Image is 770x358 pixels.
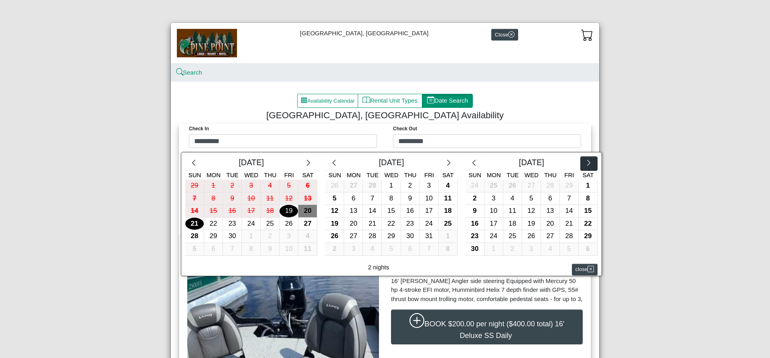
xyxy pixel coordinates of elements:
button: 3 [484,192,503,205]
span: Fri [564,172,574,178]
button: 27 [298,218,317,231]
svg: chevron right [585,159,593,167]
button: 3 [242,180,261,192]
button: 17 [484,218,503,231]
button: 29 [560,180,579,192]
button: 11 [298,243,317,256]
button: 11 [261,192,280,205]
button: 10 [280,243,298,256]
div: 5 [325,192,344,205]
div: 18 [261,205,279,217]
span: Fri [284,172,294,178]
div: 27 [344,180,363,192]
div: 17 [242,205,260,217]
div: 13 [298,192,317,205]
button: 3 [280,230,298,243]
div: 20 [298,205,317,217]
div: 19 [280,205,298,217]
span: Mon [346,172,361,178]
div: 22 [579,218,597,230]
button: 21 [185,218,204,231]
span: Wed [384,172,398,178]
button: 29 [382,230,401,243]
button: 19 [280,205,298,218]
div: 24 [242,218,260,230]
div: 6 [344,192,363,205]
button: 10 [242,192,261,205]
div: 2 [325,243,344,255]
span: Thu [404,172,417,178]
div: 9 [223,192,241,205]
button: 1 [439,230,458,243]
button: 4 [261,180,280,192]
div: 26 [522,230,541,243]
div: 9 [401,192,419,205]
button: 24 [242,218,261,231]
div: 27 [522,180,541,192]
div: 2 [261,230,279,243]
div: 27 [344,230,363,243]
span: Mon [487,172,501,178]
button: 22 [382,218,401,231]
span: Sun [188,172,201,178]
div: 13 [541,205,559,217]
div: 4 [439,180,457,192]
button: 11 [439,192,458,205]
span: Tue [507,172,519,178]
button: 3 [420,180,439,192]
div: 27 [298,218,317,230]
button: 3 [522,243,541,256]
button: 6 [579,243,598,256]
button: 1 [204,180,223,192]
button: 8 [242,243,261,256]
button: 12 [522,205,541,218]
button: 18 [261,205,280,218]
button: 5 [280,180,298,192]
button: 25 [503,230,522,243]
button: 14 [185,205,204,218]
div: 30 [466,243,484,255]
span: Wed [525,172,539,178]
button: 25 [484,180,503,192]
div: 10 [484,205,503,217]
svg: chevron left [330,159,338,167]
div: 2 [503,243,522,255]
button: 29 [204,230,223,243]
button: 27 [541,230,560,243]
button: 6 [541,192,560,205]
button: chevron right [440,156,457,171]
div: 14 [363,205,381,217]
div: 5 [560,243,578,255]
div: 21 [185,218,204,230]
div: 8 [382,192,400,205]
div: 10 [280,243,298,255]
div: 23 [401,218,419,230]
button: chevron left [325,156,342,171]
button: 25 [261,218,280,231]
button: 22 [579,218,598,231]
button: 2 [466,192,484,205]
button: 11 [503,205,522,218]
div: 1 [579,180,597,192]
div: 9 [261,243,279,255]
div: 13 [344,205,363,217]
button: 27 [344,180,363,192]
button: 9 [401,192,420,205]
span: Sat [302,172,314,178]
div: 15 [204,205,223,217]
div: 28 [363,180,381,192]
button: 9 [466,205,484,218]
button: 29 [579,230,598,243]
div: 16 [401,205,419,217]
div: 3 [522,243,541,255]
div: 12 [522,205,541,217]
div: 16 [466,218,484,230]
button: 26 [503,180,522,192]
button: 29 [185,180,204,192]
div: [DATE] [203,156,300,171]
button: 8 [439,243,458,256]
